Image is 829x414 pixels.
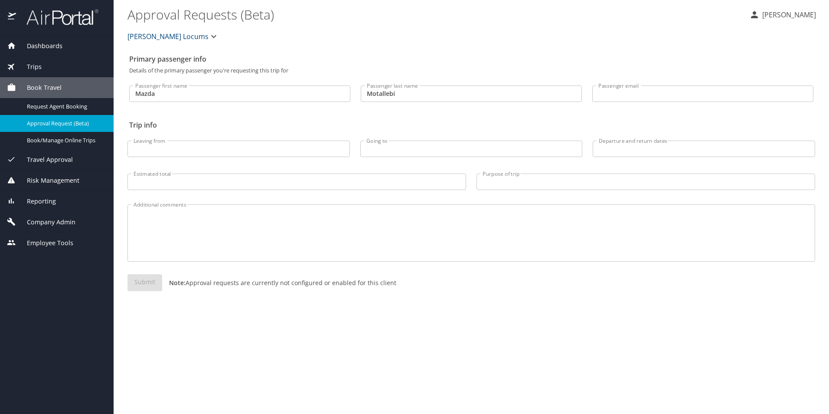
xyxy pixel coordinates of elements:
p: [PERSON_NAME] [760,10,816,20]
button: [PERSON_NAME] [746,7,819,23]
p: Details of the primary passenger you're requesting this trip for [129,68,813,73]
span: Company Admin [16,217,75,227]
img: airportal-logo.png [17,9,98,26]
button: [PERSON_NAME] Locums [124,28,222,45]
span: Approval Request (Beta) [27,119,103,128]
span: Request Agent Booking [27,102,103,111]
span: Dashboards [16,41,62,51]
span: Trips [16,62,42,72]
span: [PERSON_NAME] Locums [127,30,209,43]
span: Employee Tools [16,238,73,248]
span: Book Travel [16,83,62,92]
h2: Primary passenger info [129,52,813,66]
span: Travel Approval [16,155,73,164]
strong: Note: [169,279,186,287]
span: Reporting [16,197,56,206]
span: Risk Management [16,176,79,185]
h1: Approval Requests (Beta) [127,1,742,28]
p: Approval requests are currently not configured or enabled for this client [162,278,396,287]
img: icon-airportal.png [8,9,17,26]
h2: Trip info [129,118,813,132]
span: Book/Manage Online Trips [27,136,103,145]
